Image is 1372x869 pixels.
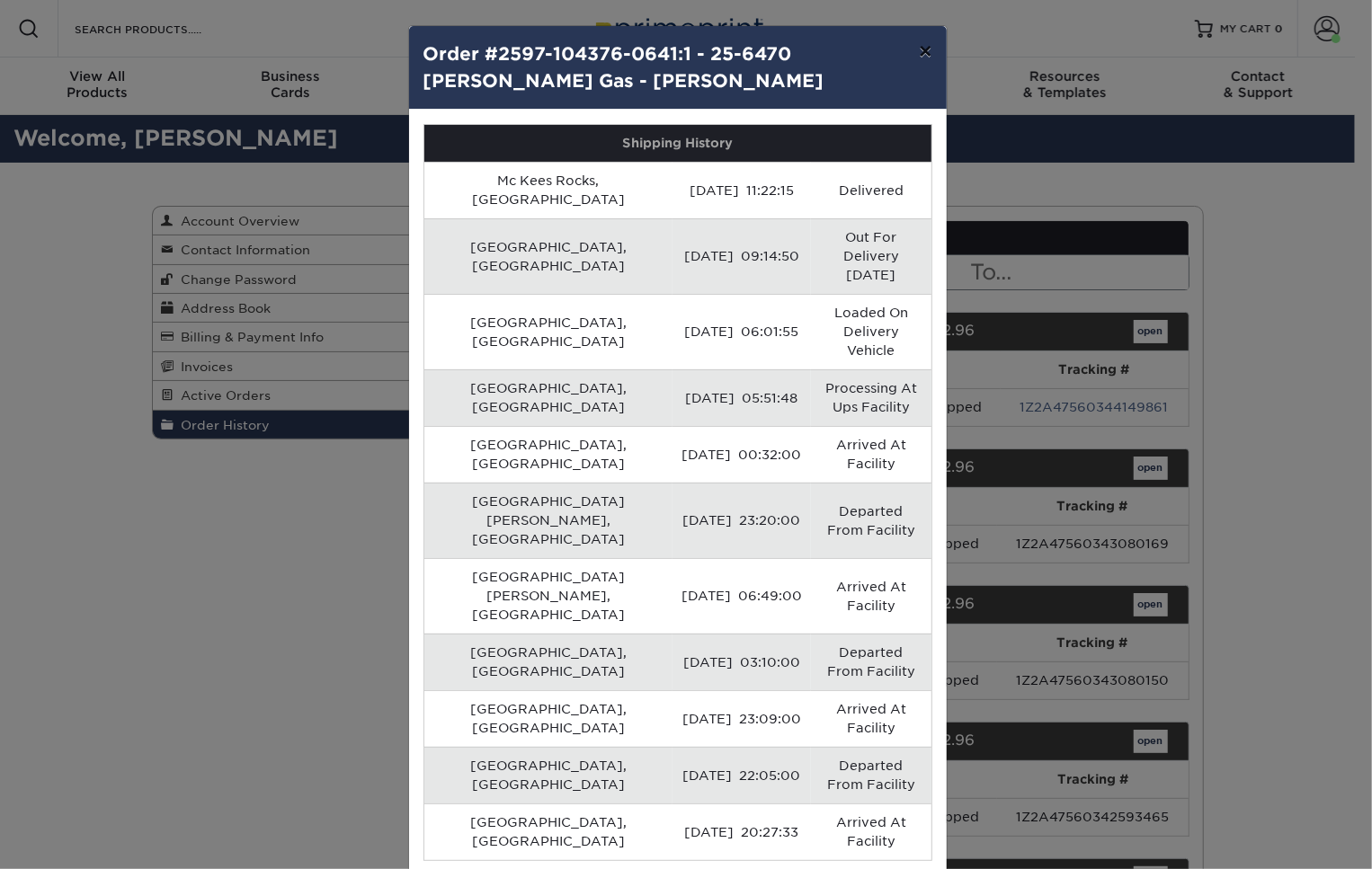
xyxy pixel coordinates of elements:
[811,218,931,294] td: Out For Delivery [DATE]
[424,125,931,162] th: Shipping History
[811,634,931,690] td: Departed From Facility
[424,747,673,803] td: [GEOGRAPHIC_DATA], [GEOGRAPHIC_DATA]
[424,558,673,634] td: [GEOGRAPHIC_DATA][PERSON_NAME], [GEOGRAPHIC_DATA]
[673,426,811,483] td: [DATE] 00:32:00
[673,558,811,634] td: [DATE] 06:49:00
[424,634,673,690] td: [GEOGRAPHIC_DATA], [GEOGRAPHIC_DATA]
[811,426,931,483] td: Arrived At Facility
[811,369,931,426] td: Processing At Ups Facility
[811,162,931,218] td: Delivered
[811,294,931,369] td: Loaded On Delivery Vehicle
[673,747,811,803] td: [DATE] 22:05:00
[811,747,931,803] td: Departed From Facility
[424,426,673,483] td: [GEOGRAPHIC_DATA], [GEOGRAPHIC_DATA]
[424,294,673,369] td: [GEOGRAPHIC_DATA], [GEOGRAPHIC_DATA]
[424,803,673,860] td: [GEOGRAPHIC_DATA], [GEOGRAPHIC_DATA]
[424,218,673,294] td: [GEOGRAPHIC_DATA], [GEOGRAPHIC_DATA]
[673,803,811,860] td: [DATE] 20:27:33
[424,162,673,218] td: Mc Kees Rocks, [GEOGRAPHIC_DATA]
[673,634,811,690] td: [DATE] 03:10:00
[673,162,811,218] td: [DATE] 11:22:15
[811,803,931,860] td: Arrived At Facility
[423,40,932,94] h4: Order #2597-104376-0641:1 - 25-6470 [PERSON_NAME] Gas - [PERSON_NAME]
[811,483,931,558] td: Departed From Facility
[811,558,931,634] td: Arrived At Facility
[424,690,673,747] td: [GEOGRAPHIC_DATA], [GEOGRAPHIC_DATA]
[673,690,811,747] td: [DATE] 23:09:00
[673,369,811,426] td: [DATE] 05:51:48
[673,294,811,369] td: [DATE] 06:01:55
[811,690,931,747] td: Arrived At Facility
[673,483,811,558] td: [DATE] 23:20:00
[904,26,946,76] button: ×
[673,218,811,294] td: [DATE] 09:14:50
[424,369,673,426] td: [GEOGRAPHIC_DATA], [GEOGRAPHIC_DATA]
[424,483,673,558] td: [GEOGRAPHIC_DATA][PERSON_NAME], [GEOGRAPHIC_DATA]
